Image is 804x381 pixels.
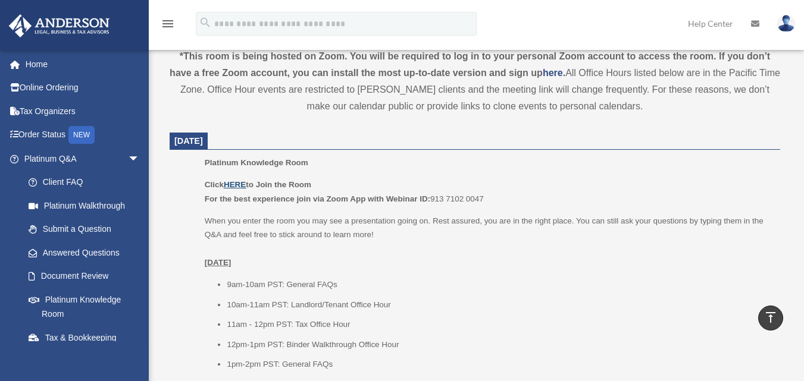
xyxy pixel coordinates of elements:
a: Answered Questions [17,241,158,265]
i: menu [161,17,175,31]
a: Platinum Walkthrough [17,194,158,218]
a: Document Review [17,265,158,288]
a: Client FAQ [17,171,158,194]
a: Online Ordering [8,76,158,100]
a: Platinum Knowledge Room [17,288,152,326]
a: Order StatusNEW [8,123,158,147]
li: 1pm-2pm PST: General FAQs [227,357,772,371]
span: arrow_drop_down [128,147,152,171]
li: 11am - 12pm PST: Tax Office Hour [227,317,772,332]
li: 12pm-1pm PST: Binder Walkthrough Office Hour [227,338,772,352]
b: Click to Join the Room [205,180,311,189]
a: Home [8,52,158,76]
strong: *This room is being hosted on Zoom. You will be required to log in to your personal Zoom account ... [170,51,770,78]
a: here [543,68,563,78]
a: Tax Organizers [8,99,158,123]
i: search [199,16,212,29]
a: Tax & Bookkeeping Packages [17,326,158,364]
i: vertical_align_top [764,310,778,325]
li: 9am-10am PST: General FAQs [227,278,772,292]
strong: . [563,68,565,78]
div: All Office Hours listed below are in the Pacific Time Zone. Office Hour events are restricted to ... [170,48,780,115]
li: 10am-11am PST: Landlord/Tenant Office Hour [227,298,772,312]
span: [DATE] [174,136,203,146]
u: [DATE] [205,258,231,267]
a: menu [161,21,175,31]
img: User Pic [777,15,795,32]
b: For the best experience join via Zoom App with Webinar ID: [205,194,430,203]
a: HERE [224,180,246,189]
p: 913 7102 0047 [205,178,772,206]
img: Anderson Advisors Platinum Portal [5,14,113,37]
a: Submit a Question [17,218,158,241]
a: vertical_align_top [758,306,783,330]
span: Platinum Knowledge Room [205,158,308,167]
div: NEW [68,126,95,144]
p: When you enter the room you may see a presentation going on. Rest assured, you are in the right p... [205,214,772,270]
a: Platinum Q&Aarrow_drop_down [8,147,158,171]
